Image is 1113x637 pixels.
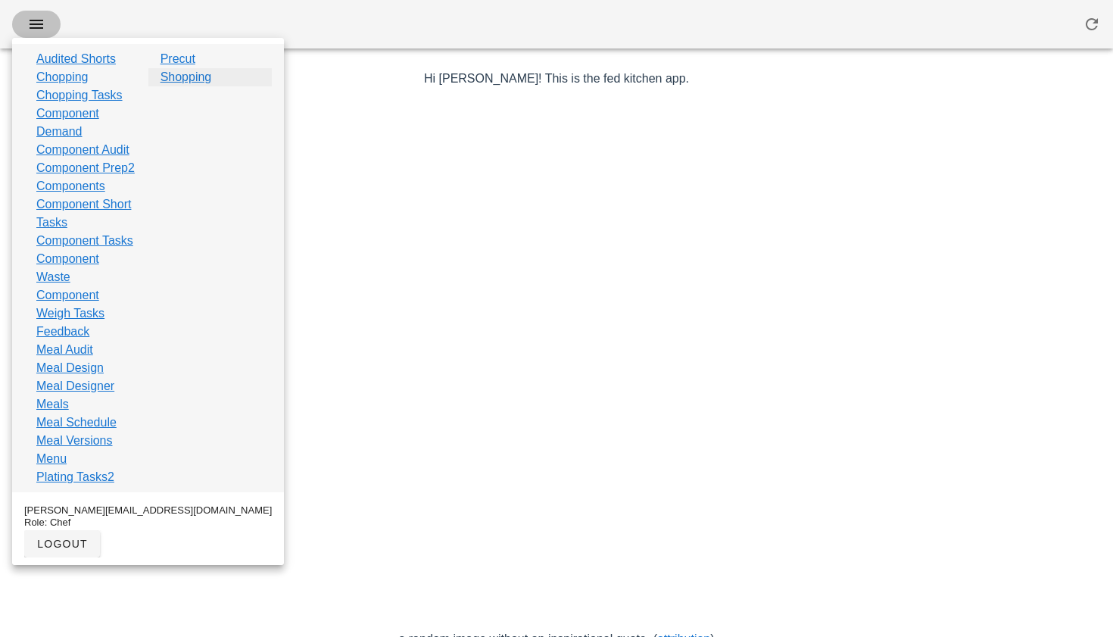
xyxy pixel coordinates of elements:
[36,468,114,486] a: Plating Tasks2
[24,517,272,529] div: Role: Chef
[36,68,89,86] a: Chopping
[36,105,136,141] a: Component Demand
[117,70,996,88] p: Hi [PERSON_NAME]! This is the fed kitchen app.
[36,195,136,232] a: Component Short Tasks
[36,141,129,159] a: Component Audit
[161,68,212,86] a: Shopping
[36,450,67,468] a: Menu
[36,323,89,341] a: Feedback
[36,432,113,450] a: Meal Versions
[36,341,93,359] a: Meal Audit
[36,232,133,250] a: Component Tasks
[36,414,117,432] a: Meal Schedule
[36,395,69,414] a: Meals
[36,250,136,286] a: Component Waste
[36,159,135,177] a: Component Prep2
[36,359,104,377] a: Meal Design
[36,86,123,105] a: Chopping Tasks
[36,286,136,323] a: Component Weigh Tasks
[36,377,114,395] a: Meal Designer
[24,530,100,557] button: logout
[36,50,116,68] a: Audited Shorts
[24,504,272,517] div: [PERSON_NAME][EMAIL_ADDRESS][DOMAIN_NAME]
[161,50,195,68] a: Precut
[36,177,105,195] a: Components
[36,538,88,550] span: logout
